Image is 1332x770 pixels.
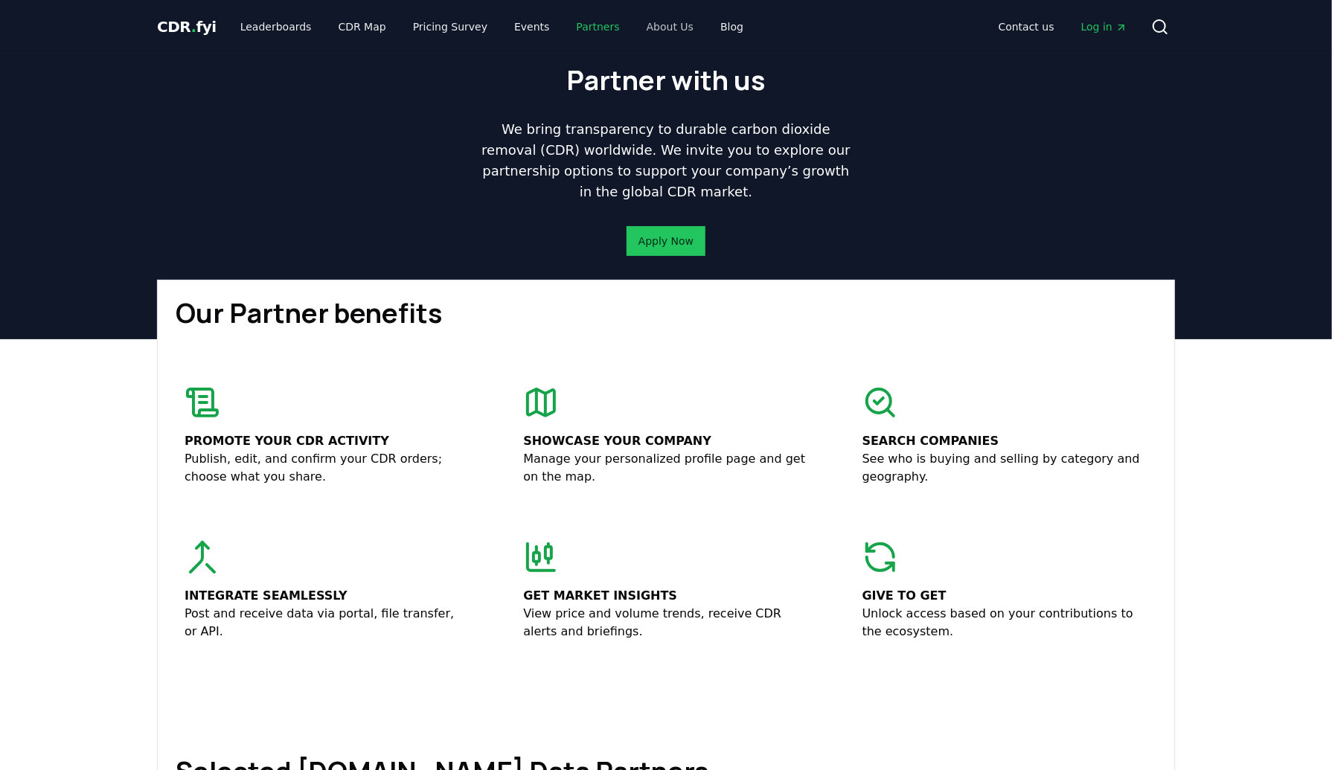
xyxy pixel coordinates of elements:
p: See who is buying and selling by category and geography. [862,450,1147,486]
p: View price and volume trends, receive CDR alerts and briefings. [523,605,808,641]
a: Contact us [987,13,1066,40]
a: CDR Map [327,13,398,40]
nav: Main [987,13,1139,40]
a: Log in [1069,13,1139,40]
p: Integrate seamlessly [185,587,470,605]
p: Search companies [862,432,1147,450]
p: Unlock access based on your contributions to the ecosystem. [862,605,1147,641]
p: Promote your CDR activity [185,432,470,450]
a: Events [502,13,561,40]
button: Apply Now [627,226,705,256]
span: . [191,18,196,36]
p: Publish, edit, and confirm your CDR orders; choose what you share. [185,450,470,486]
a: CDR.fyi [157,16,217,37]
h1: Our Partner benefits [176,298,1156,328]
a: Partners [565,13,632,40]
a: Leaderboards [228,13,324,40]
p: Manage your personalized profile page and get on the map. [523,450,808,486]
p: We bring transparency to durable carbon dioxide removal (CDR) worldwide. We invite you to explore... [476,119,856,202]
p: Showcase your company [523,432,808,450]
p: Give to get [862,587,1147,605]
p: Post and receive data via portal, file transfer, or API. [185,605,470,641]
p: Get market insights [523,587,808,605]
nav: Main [228,13,755,40]
a: Pricing Survey [401,13,499,40]
a: Blog [708,13,755,40]
a: About Us [635,13,705,40]
span: Log in [1081,19,1127,34]
h1: Partner with us [567,65,766,95]
span: CDR fyi [157,18,217,36]
a: Apply Now [638,234,694,248]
